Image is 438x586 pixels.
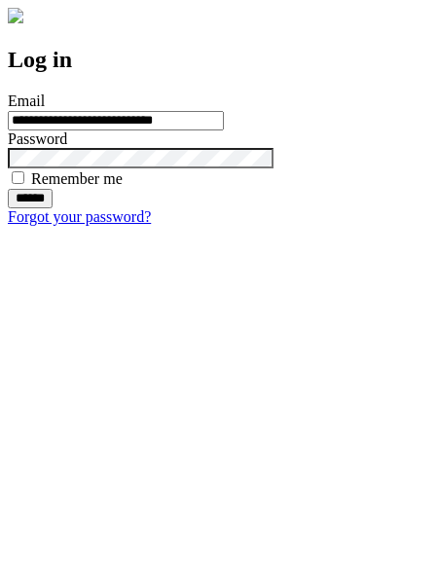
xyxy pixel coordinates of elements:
[31,170,123,187] label: Remember me
[8,208,151,225] a: Forgot your password?
[8,130,67,147] label: Password
[8,47,430,73] h2: Log in
[8,92,45,109] label: Email
[8,8,23,23] img: logo-4e3dc11c47720685a147b03b5a06dd966a58ff35d612b21f08c02c0306f2b779.png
